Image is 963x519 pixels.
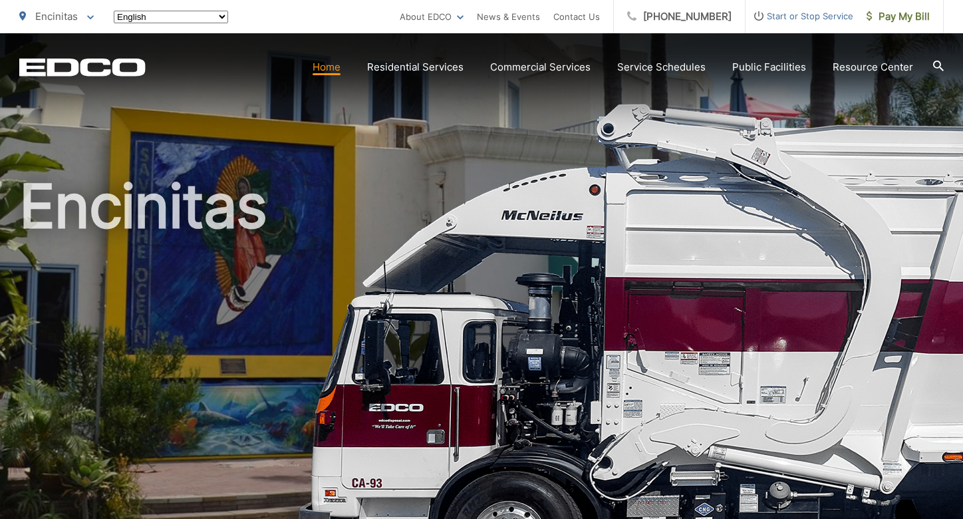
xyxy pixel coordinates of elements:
a: Commercial Services [490,59,591,75]
a: About EDCO [400,9,464,25]
a: Resource Center [833,59,913,75]
a: Public Facilities [732,59,806,75]
select: Select a language [114,11,228,23]
a: Home [313,59,341,75]
a: Contact Us [553,9,600,25]
span: Encinitas [35,10,78,23]
a: EDCD logo. Return to the homepage. [19,58,146,77]
a: Service Schedules [617,59,706,75]
span: Pay My Bill [867,9,930,25]
a: Residential Services [367,59,464,75]
a: News & Events [477,9,540,25]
